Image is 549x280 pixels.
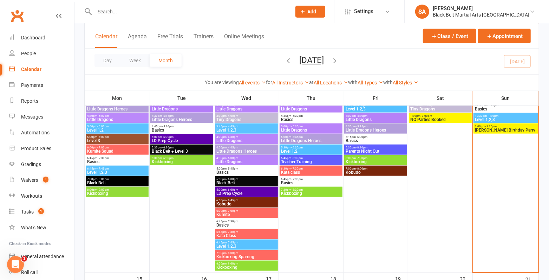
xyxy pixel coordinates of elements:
[21,256,27,262] span: 1
[87,181,147,185] span: Black Belt
[87,157,147,160] span: 6:45pm
[216,170,276,174] span: Basics
[9,62,74,77] a: Calendar
[421,114,432,117] span: - 3:00pm
[281,160,341,164] span: Teacher Training
[216,160,276,164] span: Little Dragons
[314,80,348,85] a: All Locations
[21,225,46,230] div: What's New
[87,114,147,117] span: 4:30pm
[227,135,238,139] span: - 4:30pm
[300,55,324,65] button: [DATE]
[8,7,26,25] a: Clubworx
[98,114,109,117] span: - 5:00pm
[415,5,429,19] div: SA
[216,114,276,117] span: 3:30pm
[87,107,147,111] span: Little Dragons Heroes
[216,181,276,185] span: Black Belt
[7,256,24,273] iframe: Intercom live chat
[216,265,276,269] span: Kickboxing
[87,191,147,196] span: Kickboxing
[346,117,406,122] span: Little Dragons
[227,157,238,160] span: - 5:00pm
[227,167,238,170] span: - 5:45pm
[281,191,341,196] span: Kickboxing
[292,167,303,170] span: - 7:30pm
[216,252,276,255] span: 7:30pm
[21,269,38,275] div: Roll call
[21,51,36,56] div: People
[346,139,406,143] span: Basics
[152,125,212,128] span: 4:45pm
[346,107,406,111] span: Level 1,2,3
[216,178,276,181] span: 5:00pm
[162,125,174,128] span: - 5:30pm
[292,188,303,191] span: - 8:30pm
[227,262,238,265] span: - 9:00pm
[9,157,74,172] a: Gradings
[216,125,276,128] span: 3:45pm
[9,77,74,93] a: Payments
[281,181,341,185] span: Basics
[281,128,341,132] span: Little Dragons
[157,33,183,48] button: Free Trials
[98,146,109,149] span: - 7:00pm
[346,146,406,149] span: 5:30pm
[87,167,147,170] span: 6:45pm
[475,114,537,117] span: 12:30pm
[281,146,341,149] span: 5:30pm
[281,107,341,111] span: Little Dragons
[9,188,74,204] a: Workouts
[216,157,276,160] span: 4:30pm
[393,80,419,85] a: All Styles
[433,12,529,18] div: Black Belt Martial Arts [GEOGRAPHIC_DATA]
[205,79,239,85] strong: You are viewing
[487,114,499,117] span: - 1:30pm
[292,135,303,139] span: - 5:45pm
[356,114,368,117] span: - 4:30pm
[9,93,74,109] a: Reports
[224,33,264,48] button: Online Meetings
[410,114,470,117] span: 1:30pm
[152,114,212,117] span: 4:30pm
[216,223,276,227] span: Basics
[216,209,276,212] span: 6:00pm
[38,208,44,214] span: 1
[43,177,48,183] span: 4
[346,135,406,139] span: 5:15pm
[281,139,341,143] span: Little Dragons Heroes
[281,125,341,128] span: 5:00pm
[152,157,212,160] span: 5:30pm
[21,130,50,135] div: Automations
[162,146,174,149] span: - 6:30pm
[473,91,539,106] th: Sun
[9,172,74,188] a: Waivers 4
[152,160,212,164] span: Kickboxing
[98,167,109,170] span: - 7:45pm
[281,117,341,122] span: Basics
[152,117,212,122] span: Little Dragons Heroes
[87,160,147,164] span: Basics
[152,107,212,111] span: Little Dragons
[9,204,74,220] a: Tasks 1
[227,146,238,149] span: - 4:45pm
[292,178,303,181] span: - 7:30pm
[384,79,393,85] strong: with
[475,117,537,122] span: Level 1,2,3
[98,125,109,128] span: - 6:00pm
[475,107,537,111] span: Basics
[346,157,406,160] span: 6:00pm
[292,125,303,128] span: - 5:30pm
[216,149,276,153] span: Little Dragons Heroes
[152,128,212,132] span: Basics
[485,125,497,128] span: - 3:30pm
[150,54,182,67] button: Month
[152,146,212,149] span: 5:30pm
[346,114,406,117] span: 4:00pm
[356,157,368,160] span: - 7:00pm
[279,91,344,106] th: Thu
[216,212,276,217] span: Kumite
[21,193,42,199] div: Workouts
[408,91,473,106] th: Sat
[214,91,279,106] th: Wed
